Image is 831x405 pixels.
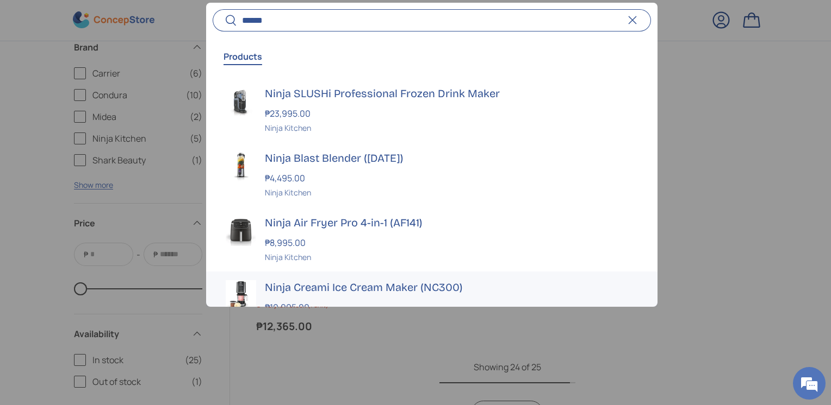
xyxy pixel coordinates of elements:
strong: ₱4,495.00 [265,172,308,184]
a: Ninja Blast Blender ([DATE]) ₱4,495.00 Ninja Kitchen [206,142,658,207]
strong: ₱19,995.00 [265,301,312,313]
div: Chat with us now [57,61,183,75]
span: We're online! [63,129,150,238]
strong: ₱23,995.00 [265,107,313,119]
div: Ninja Kitchen [265,251,638,263]
a: https://concepstore.ph/products/ninja-air-fryer-pro-4-in-1-af141 Ninja Air Fryer Pro 4-in-1 (AF14... [206,207,658,271]
h3: Ninja Creami Ice Cream Maker (NC300) [265,280,638,295]
div: Minimize live chat window [178,5,204,31]
a: Ninja SLUSHi Professional Frozen Drink Maker ₱23,995.00 Ninja Kitchen [206,78,658,142]
div: Ninja Kitchen [265,187,638,198]
a: Ninja Creami Ice Cream Maker (NC300) ₱19,995.00 Ninja Kitchen [206,271,658,336]
h3: Ninja Blast Blender ([DATE]) [265,151,638,166]
textarea: Type your message and hit 'Enter' [5,281,207,319]
div: Ninja Kitchen [265,122,638,134]
button: Products [224,44,262,69]
h3: Ninja Air Fryer Pro 4-in-1 (AF141) [265,216,638,231]
h3: Ninja SLUSHi Professional Frozen Drink Maker [265,86,638,102]
img: https://concepstore.ph/products/ninja-air-fryer-pro-4-in-1-af141 [226,216,256,246]
strong: ₱8,995.00 [265,237,308,249]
